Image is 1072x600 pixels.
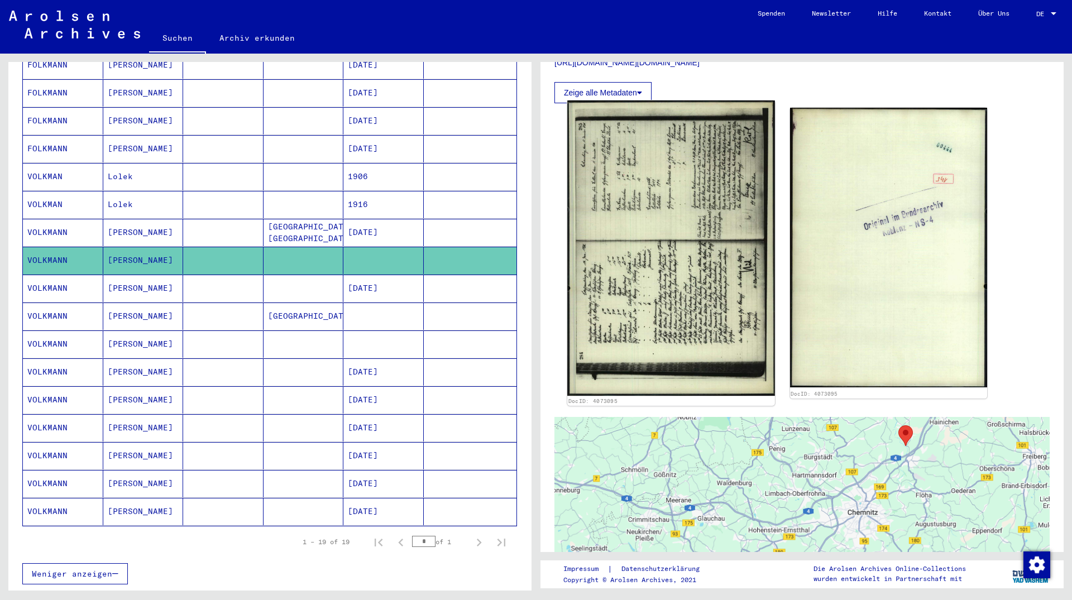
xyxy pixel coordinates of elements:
mat-cell: [PERSON_NAME] [103,442,184,469]
mat-cell: VOLKMANN [23,358,103,386]
mat-cell: VOLKMANN [23,386,103,414]
mat-cell: VOLKMANN [23,275,103,302]
button: Next page [468,531,490,553]
a: Archiv erkunden [206,25,308,51]
span: Weniger anzeigen [32,569,112,579]
mat-cell: [DATE] [343,79,424,107]
mat-cell: VOLKMAN [23,163,103,190]
button: Last page [490,531,513,553]
mat-cell: [DATE] [343,275,424,302]
img: Arolsen_neg.svg [9,11,140,39]
button: First page [367,531,390,553]
mat-cell: [PERSON_NAME] [103,51,184,79]
mat-cell: [DATE] [343,107,424,135]
mat-cell: FOLKMANN [23,107,103,135]
mat-cell: [DATE] [343,51,424,79]
span: DE [1036,10,1049,18]
mat-cell: [PERSON_NAME] [103,414,184,441]
mat-cell: 1916 [343,191,424,218]
div: Zustimmung ändern [1023,551,1050,578]
div: | [563,563,713,575]
div: 1 – 19 of 19 [303,537,350,547]
mat-cell: [PERSON_NAME] [103,470,184,497]
mat-cell: Lolek [103,163,184,190]
mat-cell: [DATE] [343,219,424,246]
mat-cell: FOLKMANN [23,51,103,79]
mat-cell: [DATE] [343,414,424,441]
div: Sachsenburg Concentration Camp [898,425,913,446]
a: Datenschutzerklärung [612,563,713,575]
mat-cell: [PERSON_NAME] [103,135,184,162]
p: Die Arolsen Archives Online-Collections [813,564,966,574]
a: DocID: 4073095 [568,397,618,404]
div: of 1 [412,536,468,547]
mat-cell: VOLKMANN [23,303,103,330]
mat-cell: [GEOGRAPHIC_DATA]-[GEOGRAPHIC_DATA] [264,219,344,246]
a: DocID: 4073095 [791,391,837,397]
img: 002.jpg [790,108,988,387]
mat-cell: Lolek [103,191,184,218]
mat-cell: [GEOGRAPHIC_DATA] [264,303,344,330]
mat-cell: [DATE] [343,470,424,497]
mat-cell: [DATE] [343,498,424,525]
img: 001.jpg [567,100,774,396]
mat-cell: VOLKMANN [23,414,103,441]
mat-cell: [PERSON_NAME] [103,219,184,246]
p: wurden entwickelt in Partnerschaft mit [813,574,966,584]
mat-cell: VOLKMANN [23,442,103,469]
mat-cell: [PERSON_NAME] [103,79,184,107]
mat-cell: [PERSON_NAME] [103,386,184,414]
mat-cell: [PERSON_NAME] [103,275,184,302]
mat-cell: [DATE] [343,135,424,162]
mat-cell: [DATE] [343,358,424,386]
img: yv_logo.png [1010,560,1052,588]
mat-cell: [PERSON_NAME] [103,247,184,274]
mat-cell: FOLKMANN [23,79,103,107]
mat-cell: VOLKMANN [23,498,103,525]
mat-cell: VOLKMANN [23,219,103,246]
button: Weniger anzeigen [22,563,128,584]
a: Impressum [563,563,607,575]
mat-cell: [DATE] [343,442,424,469]
button: Zeige alle Metadaten [554,82,652,103]
mat-cell: 1906 [343,163,424,190]
mat-cell: [PERSON_NAME] [103,498,184,525]
mat-cell: [PERSON_NAME] [103,303,184,330]
p: Copyright © Arolsen Archives, 2021 [563,575,713,585]
mat-cell: VOLKMANN [23,330,103,358]
mat-cell: [DATE] [343,386,424,414]
mat-cell: FOLKMANN [23,135,103,162]
mat-cell: [PERSON_NAME] [103,330,184,358]
mat-cell: [PERSON_NAME] [103,358,184,386]
a: Suchen [149,25,206,54]
mat-cell: [PERSON_NAME] [103,107,184,135]
img: Zustimmung ändern [1023,551,1050,578]
mat-cell: VOLKMAN [23,191,103,218]
mat-cell: VOLKMANN [23,470,103,497]
mat-cell: VOLKMANN [23,247,103,274]
button: Previous page [390,531,412,553]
